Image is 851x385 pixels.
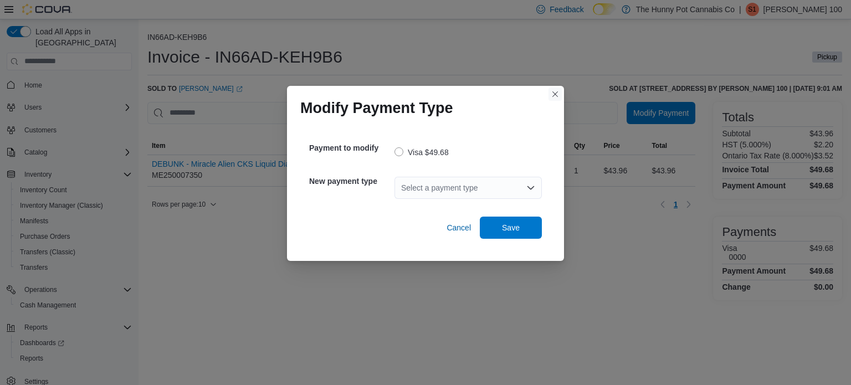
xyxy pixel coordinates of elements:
label: Visa $49.68 [394,146,449,159]
span: Save [502,222,520,233]
button: Closes this modal window [548,88,562,101]
h5: New payment type [309,170,392,192]
span: Cancel [447,222,471,233]
button: Open list of options [526,183,535,192]
input: Accessible screen reader label [401,181,402,194]
button: Cancel [442,217,475,239]
h5: Payment to modify [309,137,392,159]
button: Save [480,217,542,239]
h1: Modify Payment Type [300,99,453,117]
